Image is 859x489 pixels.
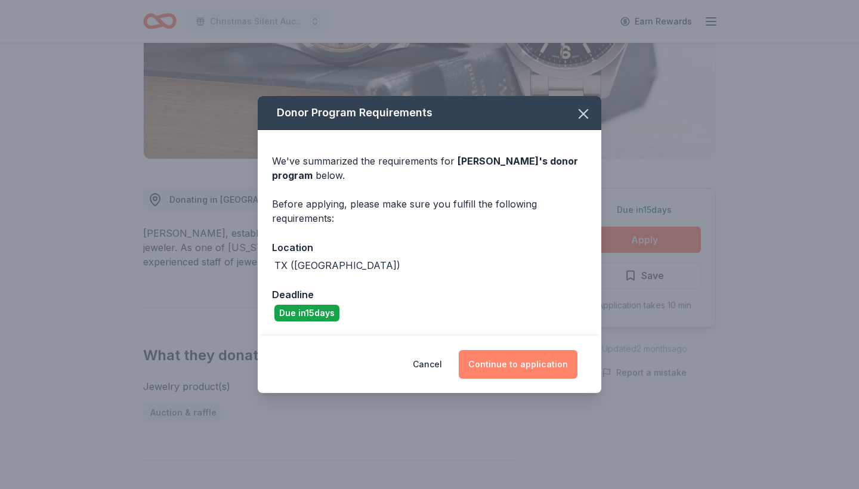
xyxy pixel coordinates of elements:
[272,154,587,182] div: We've summarized the requirements for below.
[413,350,442,379] button: Cancel
[272,197,587,225] div: Before applying, please make sure you fulfill the following requirements:
[272,240,587,255] div: Location
[274,305,339,321] div: Due in 15 days
[258,96,601,130] div: Donor Program Requirements
[274,258,400,273] div: TX ([GEOGRAPHIC_DATA])
[459,350,577,379] button: Continue to application
[272,287,587,302] div: Deadline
